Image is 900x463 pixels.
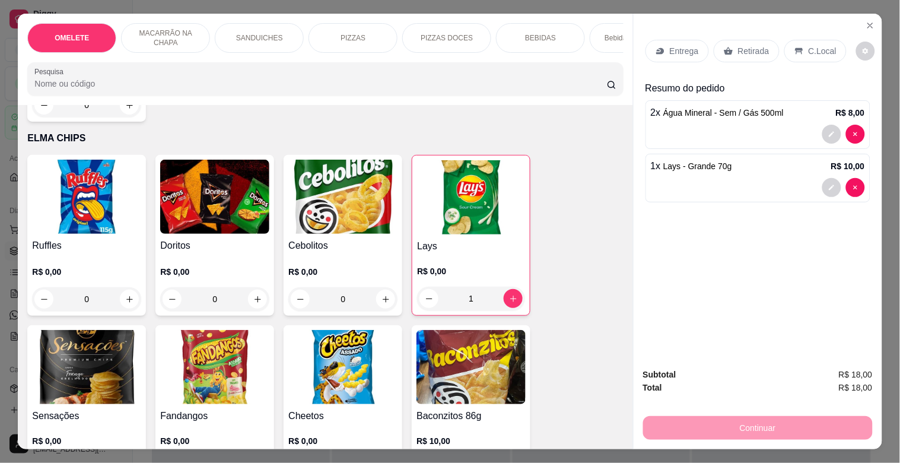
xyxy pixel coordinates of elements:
[856,42,875,61] button: decrease-product-quantity
[525,33,556,43] p: BEBIDAS
[131,28,200,47] p: MACARRÃO NA CHAPA
[288,330,397,404] img: product-image
[645,81,870,96] p: Resumo do pedido
[738,45,769,57] p: Retirada
[417,239,525,253] h4: Lays
[34,66,68,77] label: Pesquisa
[839,368,873,381] span: R$ 18,00
[160,409,269,423] h4: Fandangos
[236,33,283,43] p: SANDUICHES
[421,33,473,43] p: PIZZAS DOCES
[341,33,365,43] p: PIZZAS
[846,125,865,144] button: decrease-product-quantity
[417,160,525,234] img: product-image
[651,159,732,173] p: 1 x
[34,78,607,90] input: Pesquisa
[416,409,526,423] h4: Baconzitos 86g
[861,16,880,35] button: Close
[160,435,269,447] p: R$ 0,00
[416,330,526,404] img: product-image
[839,381,873,394] span: R$ 18,00
[160,239,269,253] h4: Doritos
[32,160,141,234] img: product-image
[32,409,141,423] h4: Sensações
[836,107,865,119] p: R$ 8,00
[288,239,397,253] h4: Cebolitos
[32,266,141,278] p: R$ 0,00
[670,45,699,57] p: Entrega
[605,33,664,43] p: Bebidas Alcoólicas
[809,45,837,57] p: C.Local
[822,125,841,144] button: decrease-product-quantity
[160,266,269,278] p: R$ 0,00
[846,178,865,197] button: decrease-product-quantity
[160,160,269,234] img: product-image
[288,160,397,234] img: product-image
[288,266,397,278] p: R$ 0,00
[643,370,676,379] strong: Subtotal
[416,435,526,447] p: R$ 10,00
[663,108,784,118] span: Água Mineral - Sem / Gás 500ml
[831,160,865,172] p: R$ 10,00
[417,265,525,277] p: R$ 0,00
[663,161,732,171] span: Lays - Grande 70g
[288,409,397,423] h4: Cheetos
[643,383,662,392] strong: Total
[32,330,141,404] img: product-image
[822,178,841,197] button: decrease-product-quantity
[651,106,784,120] p: 2 x
[27,131,623,145] p: ELMA CHIPS
[288,435,397,447] p: R$ 0,00
[160,330,269,404] img: product-image
[55,33,89,43] p: OMELETE
[32,239,141,253] h4: Ruffles
[32,435,141,447] p: R$ 0,00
